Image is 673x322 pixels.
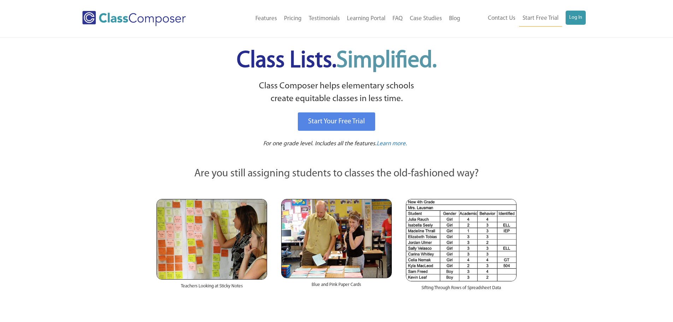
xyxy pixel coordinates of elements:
img: Blue and Pink Paper Cards [281,199,392,278]
a: Case Studies [406,11,445,27]
img: Class Composer [82,11,186,26]
span: Learn more. [377,141,407,147]
a: Log In [566,11,586,25]
a: Learning Portal [343,11,389,27]
a: Blog [445,11,464,27]
a: Contact Us [484,11,519,26]
a: Testimonials [305,11,343,27]
a: Features [252,11,281,27]
nav: Header Menu [215,11,464,27]
div: Sifting Through Rows of Spreadsheet Data [406,281,516,298]
span: Class Lists. [237,49,437,72]
span: Simplified. [336,49,437,72]
img: Spreadsheets [406,199,516,281]
a: Learn more. [377,140,407,148]
p: Class Composer helps elementary schools create equitable classes in less time. [155,80,518,106]
div: Blue and Pink Paper Cards [281,278,392,295]
a: FAQ [389,11,406,27]
span: For one grade level. Includes all the features. [263,141,377,147]
a: Start Your Free Trial [298,112,375,131]
img: Teachers Looking at Sticky Notes [157,199,267,280]
div: Teachers Looking at Sticky Notes [157,280,267,297]
p: Are you still assigning students to classes the old-fashioned way? [157,166,517,182]
nav: Header Menu [464,11,586,27]
a: Start Free Trial [519,11,562,27]
span: Start Your Free Trial [308,118,365,125]
a: Pricing [281,11,305,27]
